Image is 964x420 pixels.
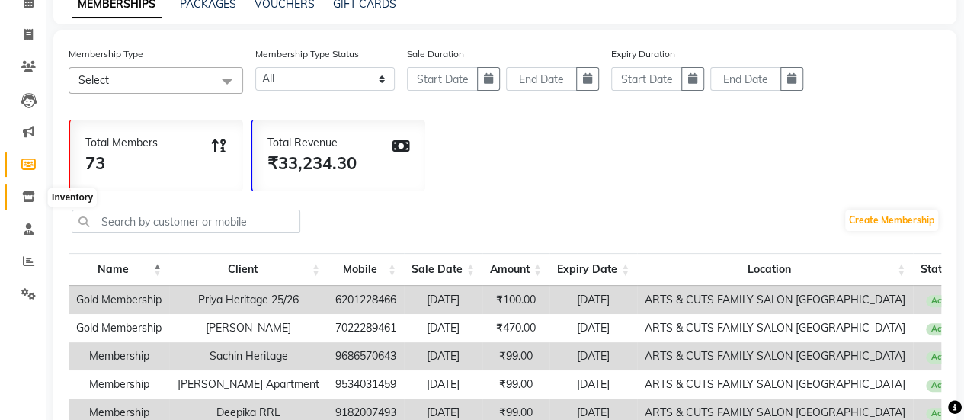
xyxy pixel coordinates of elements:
div: ₹33,234.30 [267,151,357,176]
td: [DATE] [404,314,482,342]
td: [DATE] [404,342,482,370]
td: ARTS & CUTS FAMILY SALON [GEOGRAPHIC_DATA] [637,370,913,399]
th: Name: activate to sort column descending [69,253,169,286]
label: Membership Type Status [255,47,359,61]
th: Expiry Date: activate to sort column ascending [549,253,637,286]
span: Active [926,295,960,307]
div: Inventory [48,188,97,207]
td: ₹99.00 [482,342,549,370]
td: Gold Membership [69,286,169,314]
td: [DATE] [549,286,637,314]
input: Start Date [407,67,478,91]
td: [PERSON_NAME] Apartment [169,370,328,399]
td: 7022289461 [328,314,404,342]
th: Client: activate to sort column ascending [169,253,328,286]
td: [DATE] [404,286,482,314]
td: 6201228466 [328,286,404,314]
label: Sale Duration [407,47,464,61]
td: Gold Membership [69,314,169,342]
div: Total Members [85,135,158,151]
td: 9534031459 [328,370,404,399]
td: 9686570643 [328,342,404,370]
td: [DATE] [549,370,637,399]
label: Membership Type [69,47,143,61]
div: Total Revenue [267,135,357,151]
td: Membership [69,342,169,370]
td: ARTS & CUTS FAMILY SALON [GEOGRAPHIC_DATA] [637,286,913,314]
span: Active [926,351,960,364]
th: Sale Date: activate to sort column ascending [404,253,482,286]
th: Amount: activate to sort column ascending [482,253,549,286]
td: [DATE] [404,370,482,399]
span: Select [78,73,109,87]
span: Active [926,380,960,392]
span: Active [926,408,960,420]
td: Membership [69,370,169,399]
td: [DATE] [549,314,637,342]
input: End Date [710,67,781,91]
td: [DATE] [549,342,637,370]
input: Start Date [611,67,682,91]
td: ₹99.00 [482,370,549,399]
th: Mobile: activate to sort column ascending [328,253,404,286]
th: Location: activate to sort column ascending [637,253,913,286]
div: 73 [85,151,158,176]
td: ₹100.00 [482,286,549,314]
a: Create Membership [845,210,938,231]
td: [PERSON_NAME] [169,314,328,342]
td: Priya Heritage 25/26 [169,286,328,314]
td: ₹470.00 [482,314,549,342]
td: ARTS & CUTS FAMILY SALON [GEOGRAPHIC_DATA] [637,342,913,370]
td: ARTS & CUTS FAMILY SALON [GEOGRAPHIC_DATA] [637,314,913,342]
td: Sachin Heritage [169,342,328,370]
span: Active [926,323,960,335]
label: Expiry Duration [611,47,675,61]
input: Search by customer or mobile [72,210,300,233]
input: End Date [506,67,577,91]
